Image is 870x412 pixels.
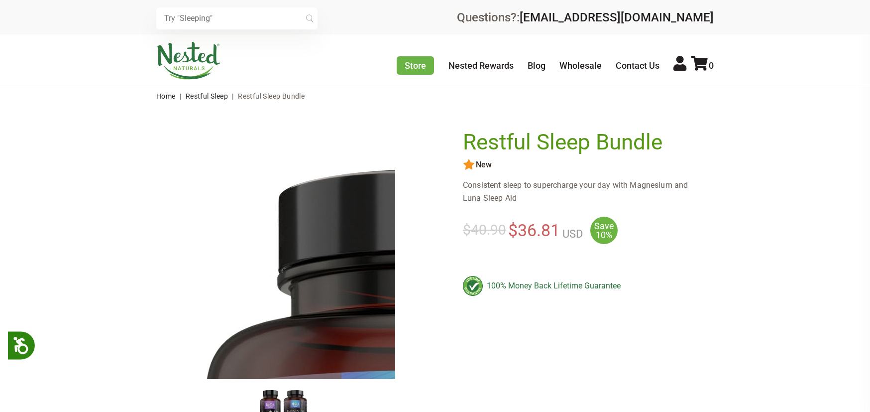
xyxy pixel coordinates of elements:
img: badge-lifetimeguarantee-color.svg [463,276,483,296]
div: 100% Money Back Lifetime Guarantee [463,276,714,296]
span: $36.81 [508,221,583,240]
a: Home [156,92,176,100]
div: Questions?: [457,11,714,23]
span: USD [560,228,583,240]
span: New [475,160,492,169]
a: [EMAIL_ADDRESS][DOMAIN_NAME] [520,10,714,24]
nav: breadcrumbs [156,86,714,106]
div: Consistent sleep to supercharge your day with Magnesium and Luna Sleep Aid [463,179,714,205]
span: | [229,92,236,100]
span: Restful Sleep Bundle [238,92,305,100]
a: Blog [528,60,545,71]
img: star.svg [463,159,475,171]
span: Save 10% [590,217,618,244]
a: 0 [691,60,714,71]
span: | [177,92,184,100]
h1: Restful Sleep Bundle [463,130,709,155]
a: Store [397,56,434,75]
a: Restful Sleep [186,92,228,100]
span: $40.90 [463,222,506,238]
img: Nested Naturals [156,42,221,80]
span: 0 [709,60,714,71]
input: Try "Sleeping" [156,7,318,29]
a: Contact Us [616,60,659,71]
a: Wholesale [559,60,602,71]
a: Nested Rewards [448,60,514,71]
